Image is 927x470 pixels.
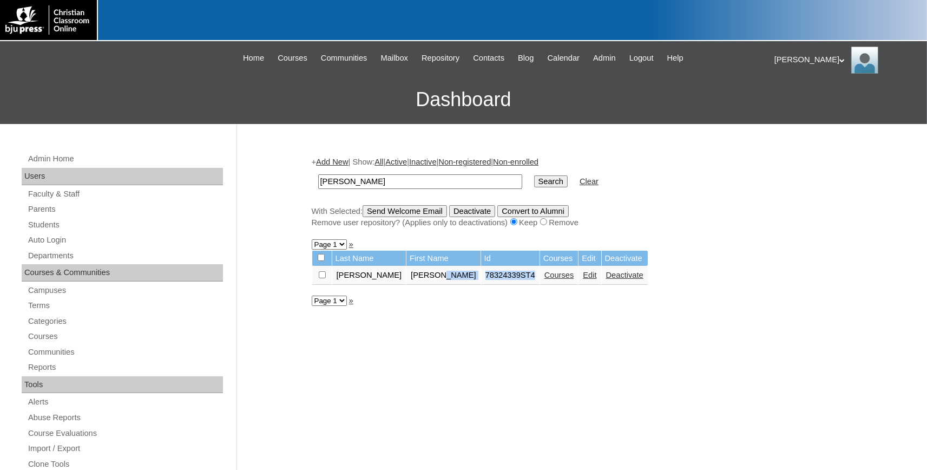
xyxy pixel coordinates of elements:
[27,427,223,440] a: Course Evaluations
[27,249,223,263] a: Departments
[243,52,264,64] span: Home
[318,174,522,189] input: Search
[312,217,847,229] div: Remove user repository? (Applies only to deactivations) Keep Remove
[774,47,916,74] div: [PERSON_NAME]
[667,52,683,64] span: Help
[27,233,223,247] a: Auto Login
[5,75,922,124] h3: Dashboard
[312,205,847,229] div: With Selected:
[27,203,223,216] a: Parents
[406,266,481,285] td: [PERSON_NAME]
[629,52,654,64] span: Logout
[583,271,596,279] a: Edit
[312,156,847,228] div: + | Show: | | | |
[624,52,659,64] a: Logout
[449,205,495,217] input: Deactivate
[27,345,223,359] a: Communities
[473,52,504,64] span: Contacts
[278,52,307,64] span: Courses
[548,52,580,64] span: Calendar
[332,266,406,285] td: [PERSON_NAME]
[272,52,313,64] a: Courses
[27,395,223,409] a: Alerts
[544,271,574,279] a: Courses
[602,251,648,266] td: Deactivate
[534,175,568,187] input: Search
[493,158,538,166] a: Non-enrolled
[385,158,407,166] a: Active
[27,152,223,166] a: Admin Home
[5,5,91,35] img: logo-white.png
[363,205,447,217] input: Send Welcome Email
[416,52,465,64] a: Repository
[349,296,353,305] a: »
[381,52,409,64] span: Mailbox
[406,251,481,266] td: First Name
[22,264,223,282] div: Courses & Communities
[27,187,223,201] a: Faculty & Staff
[374,158,383,166] a: All
[27,330,223,343] a: Courses
[238,52,269,64] a: Home
[315,52,373,64] a: Communities
[851,47,878,74] img: Karen Lawton
[540,251,578,266] td: Courses
[27,218,223,232] a: Students
[376,52,414,64] a: Mailbox
[497,205,569,217] input: Convert to Alumni
[22,168,223,185] div: Users
[438,158,491,166] a: Non-registered
[27,361,223,374] a: Reports
[27,299,223,312] a: Terms
[481,251,540,266] td: Id
[409,158,437,166] a: Inactive
[27,442,223,455] a: Import / Export
[593,52,616,64] span: Admin
[578,251,601,266] td: Edit
[512,52,539,64] a: Blog
[481,266,540,285] td: 78324339ST4
[321,52,367,64] span: Communities
[316,158,348,166] a: Add New
[422,52,459,64] span: Repository
[588,52,621,64] a: Admin
[27,411,223,425] a: Abuse Reports
[580,177,599,186] a: Clear
[27,315,223,328] a: Categories
[468,52,510,64] a: Contacts
[606,271,643,279] a: Deactivate
[27,284,223,297] a: Campuses
[518,52,534,64] span: Blog
[349,240,353,249] a: »
[332,251,406,266] td: Last Name
[542,52,585,64] a: Calendar
[662,52,689,64] a: Help
[22,376,223,394] div: Tools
